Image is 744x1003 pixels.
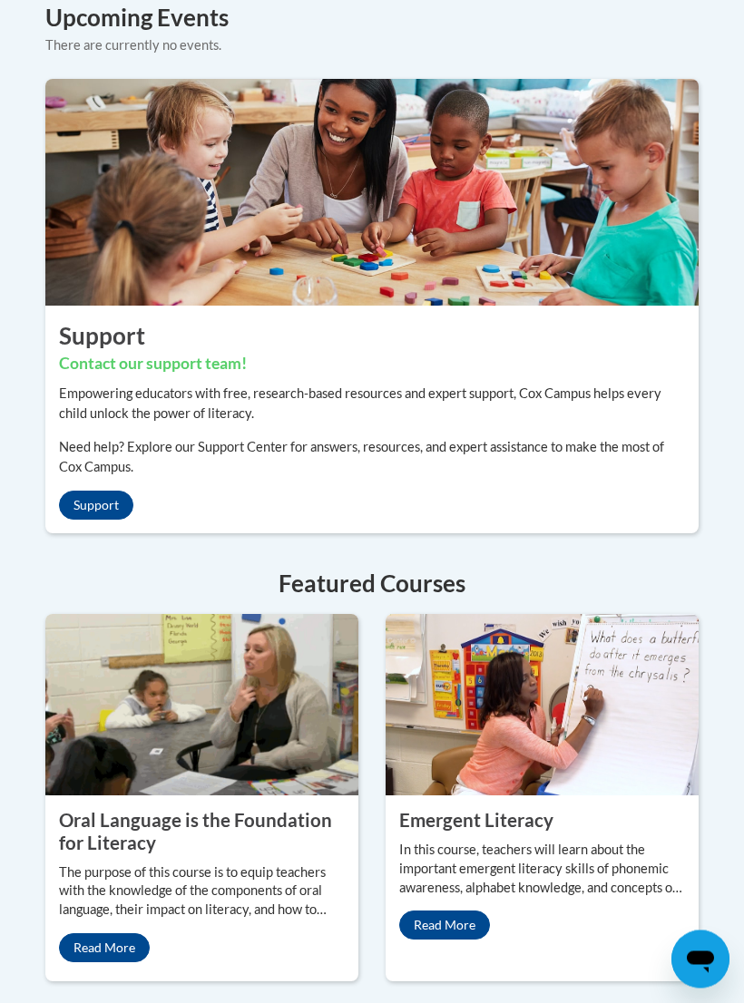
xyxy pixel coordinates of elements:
[45,1,699,36] h4: Upcoming Events
[399,810,553,832] property: Emergent Literacy
[59,934,150,963] a: Read More
[386,615,699,796] img: Emergent Literacy
[45,615,358,796] img: Oral Language is the Foundation for Literacy
[45,567,699,602] h4: Featured Courses
[399,911,490,940] a: Read More
[59,864,345,921] p: The purpose of this course is to equip teachers with the knowledge of the components of oral lang...
[59,810,332,854] property: Oral Language is the Foundation for Literacy
[59,320,685,353] h2: Support
[671,930,729,988] iframe: Button to launch messaging window
[59,354,685,376] h3: Contact our support team!
[45,38,221,54] span: There are currently no events.
[59,385,685,424] p: Empowering educators with free, research-based resources and expert support, Cox Campus helps eve...
[399,842,685,899] p: In this course, teachers will learn about the important emergent literacy skills of phonemic awar...
[59,492,133,521] a: Support
[59,438,685,478] p: Need help? Explore our Support Center for answers, resources, and expert assistance to make the m...
[32,80,712,307] img: ...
